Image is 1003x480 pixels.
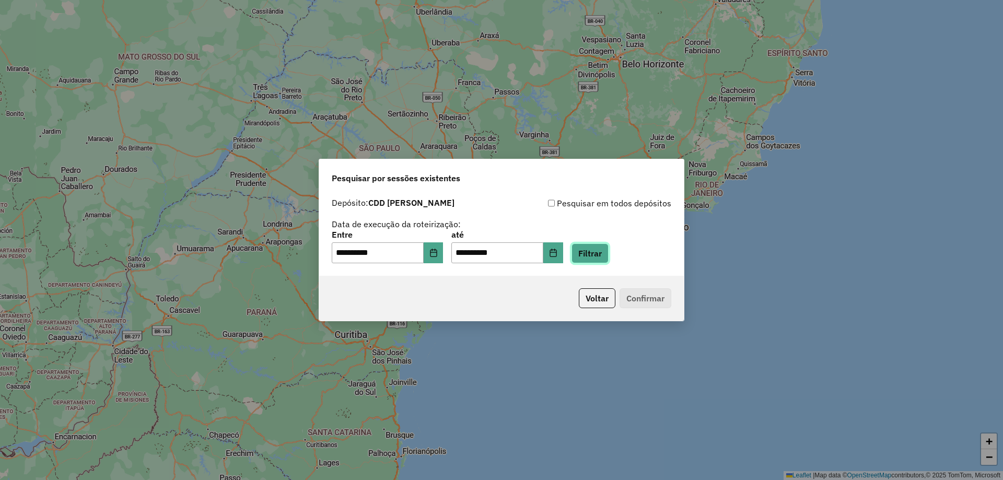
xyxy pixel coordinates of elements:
[579,288,615,308] button: Voltar
[424,242,444,263] button: Choose Date
[332,196,454,209] label: Depósito:
[332,172,460,184] span: Pesquisar por sessões existentes
[572,243,609,263] button: Filtrar
[368,197,454,208] strong: CDD [PERSON_NAME]
[332,218,461,230] label: Data de execução da roteirização:
[501,197,671,209] div: Pesquisar em todos depósitos
[543,242,563,263] button: Choose Date
[332,228,443,241] label: Entre
[451,228,563,241] label: até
